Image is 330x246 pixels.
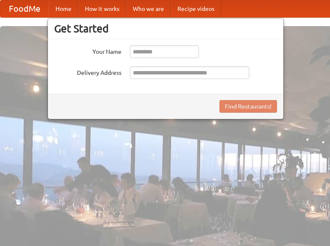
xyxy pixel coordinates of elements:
[171,0,221,17] a: Recipe videos
[219,100,277,113] button: Find Restaurants!
[78,0,126,17] a: How it works
[0,0,49,17] a: FoodMe
[54,66,121,77] label: Delivery Address
[54,45,121,56] label: Your Name
[54,22,277,35] h3: Get Started
[126,0,171,17] a: Who we are
[49,0,78,17] a: Home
